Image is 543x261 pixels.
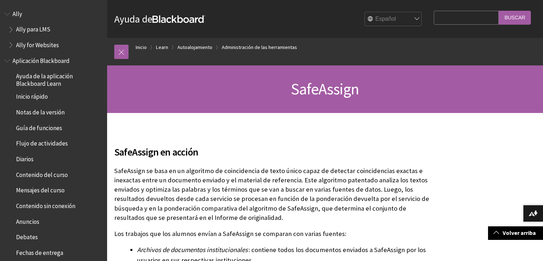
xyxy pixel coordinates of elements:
input: Buscar [499,11,531,25]
span: Notas de la versión [16,106,65,116]
span: Guía de funciones [16,122,62,132]
a: Ayuda deBlackboard [114,13,205,25]
span: Contenido sin conexión [16,200,75,210]
span: Ally for Websites [16,39,59,49]
span: SafeAssign [291,79,359,99]
span: Contenido del curso [16,169,68,178]
span: Ayuda de la aplicación Blackboard Learn [16,70,102,87]
span: Ally para LMS [16,24,50,33]
span: Diarios [16,153,34,163]
span: Fechas de entrega [16,247,63,256]
h2: SafeAssign en acción [114,136,430,159]
span: Flujo de actividades [16,138,68,147]
a: Learn [156,43,168,52]
span: Archivos de documentos institucionales [137,246,248,254]
a: Autoalojamiento [177,43,212,52]
a: Administración de las herramientas [222,43,297,52]
span: Inicio rápido [16,91,48,100]
span: Debates [16,231,38,241]
select: Site Language Selector [365,12,422,26]
span: Anuncios [16,216,39,225]
span: Aplicación Blackboard [12,55,70,64]
span: Ally [12,8,22,18]
strong: Blackboard [152,15,205,23]
p: SafeAssign se basa en un algoritmo de coincidencia de texto único capaz de detectar coincidencias... [114,166,430,222]
span: Mensajes del curso [16,184,65,194]
a: Inicio [136,43,147,52]
a: Volver arriba [488,226,543,240]
p: Los trabajos que los alumnos envían a SafeAssign se comparan con varias fuentes: [114,229,430,238]
nav: Book outline for Anthology Ally Help [4,8,103,51]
